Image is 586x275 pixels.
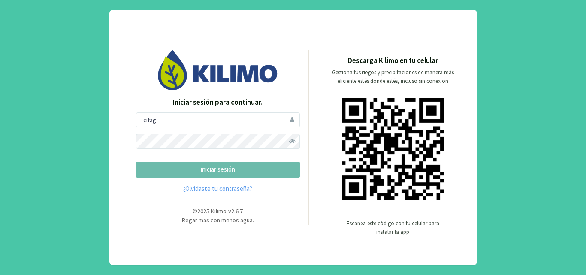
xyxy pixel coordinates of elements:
[136,162,300,178] button: iniciar sesión
[211,207,227,215] span: Kilimo
[346,219,440,236] p: Escanea este código con tu celular para instalar la app
[136,184,300,194] a: ¿Olvidaste tu contraseña?
[182,216,254,224] span: Regar más con menos agua.
[136,97,300,108] p: Iniciar sesión para continuar.
[228,207,243,215] span: v2.6.7
[143,165,293,175] p: iniciar sesión
[193,207,197,215] span: ©
[209,207,211,215] span: -
[348,55,438,66] p: Descarga Kilimo en tu celular
[227,207,228,215] span: -
[136,112,300,127] input: Usuario
[342,98,444,200] img: qr code
[327,68,459,85] p: Gestiona tus riegos y precipitaciones de manera más eficiente estés donde estés, incluso sin cone...
[158,50,278,90] img: Image
[197,207,209,215] span: 2025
